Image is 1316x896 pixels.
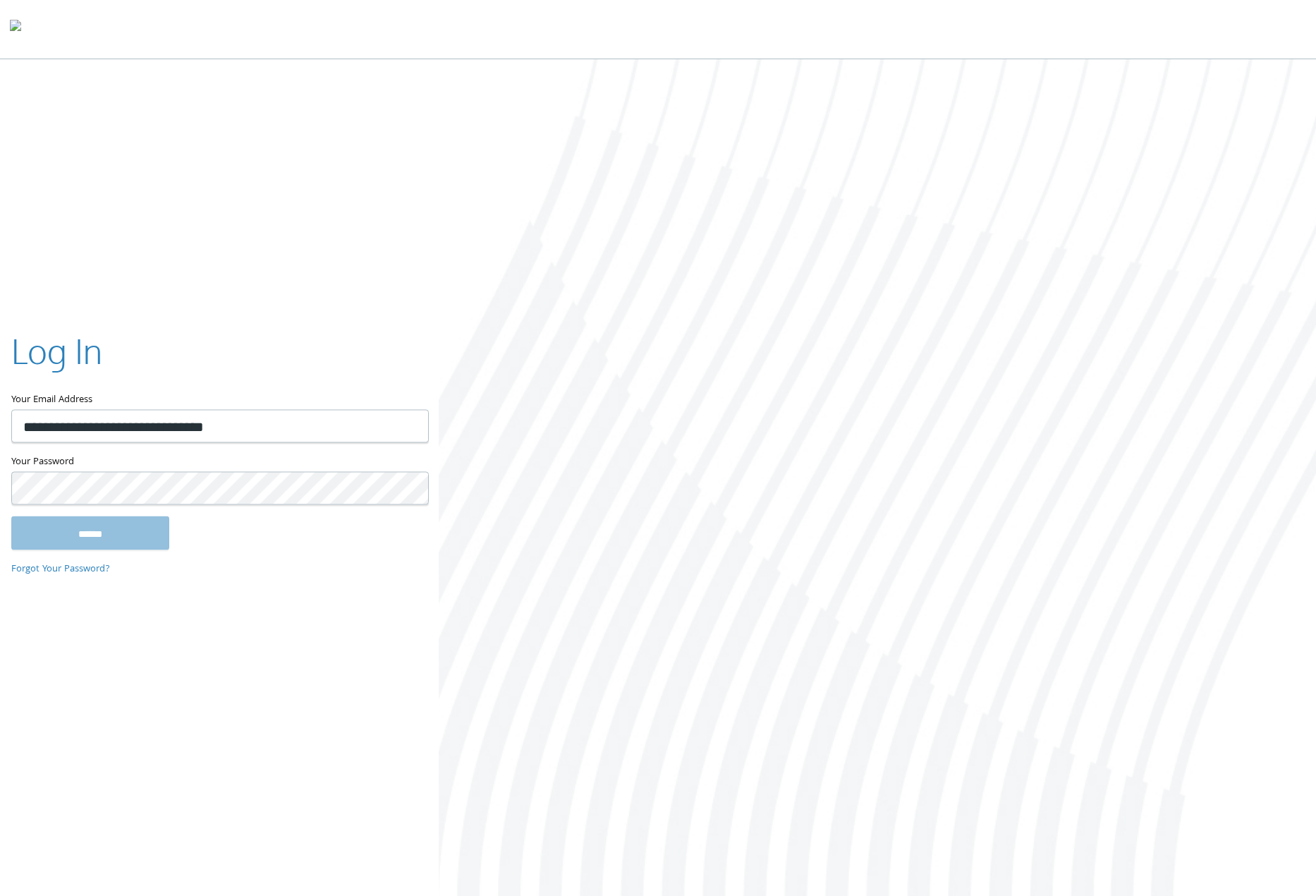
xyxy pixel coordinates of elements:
keeper-lock: Open Keeper Popup [401,480,418,497]
img: todyl-logo-dark.svg [10,15,21,43]
a: Forgot Your Password? [11,562,110,578]
label: Your Password [11,454,427,472]
keeper-lock: Open Keeper Popup [401,418,418,435]
h2: Log In [11,327,102,375]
